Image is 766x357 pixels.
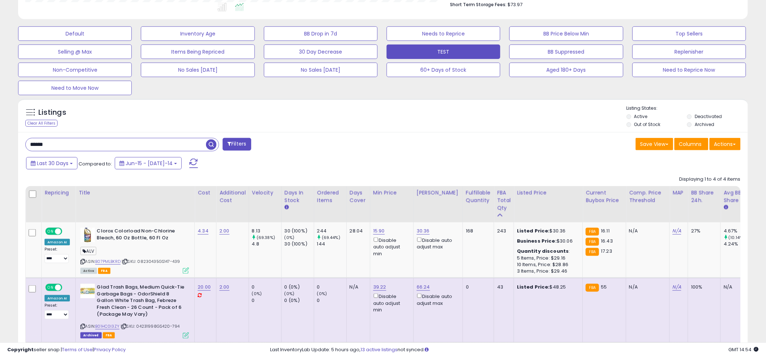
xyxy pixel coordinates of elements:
[198,227,209,235] a: 4.34
[373,189,411,197] div: Min Price
[264,26,378,41] button: BB Drop in 7d
[724,189,750,204] div: Avg BB Share
[634,113,648,119] label: Active
[45,295,70,302] div: Amazon AI
[264,63,378,77] button: No Sales [DATE]
[270,346,759,353] div: Last InventoryLab Update: 5 hours ago, not synced.
[673,227,681,235] a: N/A
[350,189,367,204] div: Days Cover
[252,228,281,234] div: 8.13
[629,228,664,234] div: N/A
[627,105,748,112] p: Listing States:
[45,303,70,319] div: Preset:
[80,332,101,339] span: Listings that have been deleted from Seller Central
[285,297,314,304] div: 0 (0%)
[517,255,577,261] div: 5 Items, Price: $29.16
[45,189,72,197] div: Repricing
[497,228,508,234] div: 243
[634,121,661,127] label: Out of Stock
[601,238,613,244] span: 16.43
[46,228,55,235] span: ON
[95,323,119,329] a: B01HC0I3ZY
[373,283,386,291] a: 39.22
[219,283,230,291] a: 2.00
[673,189,685,197] div: MAP
[126,160,173,167] span: Jun-15 - [DATE]-14
[466,228,488,234] div: 168
[121,323,180,329] span: | SKU: 04231998GS420-794
[691,284,715,290] div: 100%
[509,45,623,59] button: BB Suppressed
[122,259,180,264] span: | SKU: 08230435GS147-439
[285,204,289,211] small: Days In Stock.
[361,346,398,353] a: 13 active listings
[141,26,254,41] button: Inventory Age
[45,239,70,245] div: Amazon AI
[219,189,246,204] div: Additional Cost
[387,63,500,77] button: 60+ Days of Stock
[710,138,741,150] button: Actions
[46,285,55,291] span: ON
[7,346,34,353] strong: Copyright
[387,26,500,41] button: Needs to Reprice
[509,26,623,41] button: BB Price Below Min
[198,283,211,291] a: 20.00
[198,189,213,197] div: Cost
[18,26,132,41] button: Default
[724,284,748,290] div: N/A
[679,140,702,148] span: Columns
[25,120,58,127] div: Clear All Filters
[517,228,577,234] div: $30.36
[632,45,746,59] button: Replenisher
[450,1,506,8] b: Short Term Storage Fees:
[673,283,681,291] a: N/A
[317,189,344,204] div: Ordered Items
[317,228,346,234] div: 244
[223,138,251,151] button: Filters
[517,261,577,268] div: 10 Items, Price: $28.86
[517,189,580,197] div: Listed Price
[691,228,715,234] div: 27%
[141,63,254,77] button: No Sales [DATE]
[586,284,599,292] small: FBA
[724,241,753,247] div: 4.24%
[466,284,488,290] div: 0
[517,284,577,290] div: $48.25
[18,81,132,95] button: Need to Move Now
[26,157,77,169] button: Last 30 Days
[62,346,93,353] a: Terms of Use
[674,138,708,150] button: Columns
[636,138,673,150] button: Save View
[387,45,500,59] button: TEST
[417,227,430,235] a: 30.36
[497,189,511,212] div: FBA Total Qty
[79,189,191,197] div: Title
[95,259,121,265] a: B07PMLBKRD
[61,228,73,235] span: OFF
[80,284,95,298] img: 41DA+oLyhYL._SL40_.jpg
[695,121,714,127] label: Archived
[252,189,278,197] div: Velocity
[285,284,314,290] div: 0 (0%)
[508,1,522,8] span: $73.97
[586,248,599,256] small: FBA
[350,284,365,290] div: N/A
[285,235,295,240] small: (0%)
[45,247,70,263] div: Preset:
[37,160,68,167] span: Last 30 Days
[691,189,717,204] div: BB Share 24h.
[317,241,346,247] div: 144
[257,235,275,240] small: (69.38%)
[285,241,314,247] div: 30 (100%)
[601,283,607,290] span: 55
[417,283,430,291] a: 66.24
[517,248,577,255] div: :
[417,236,457,250] div: Disable auto adjust max
[632,26,746,41] button: Top Sellers
[517,238,577,244] div: $30.06
[80,268,97,274] span: All listings currently available for purchase on Amazon
[317,297,346,304] div: 0
[417,292,457,306] div: Disable auto adjust max
[509,63,623,77] button: Aged 180+ Days
[79,160,112,167] span: Compared to:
